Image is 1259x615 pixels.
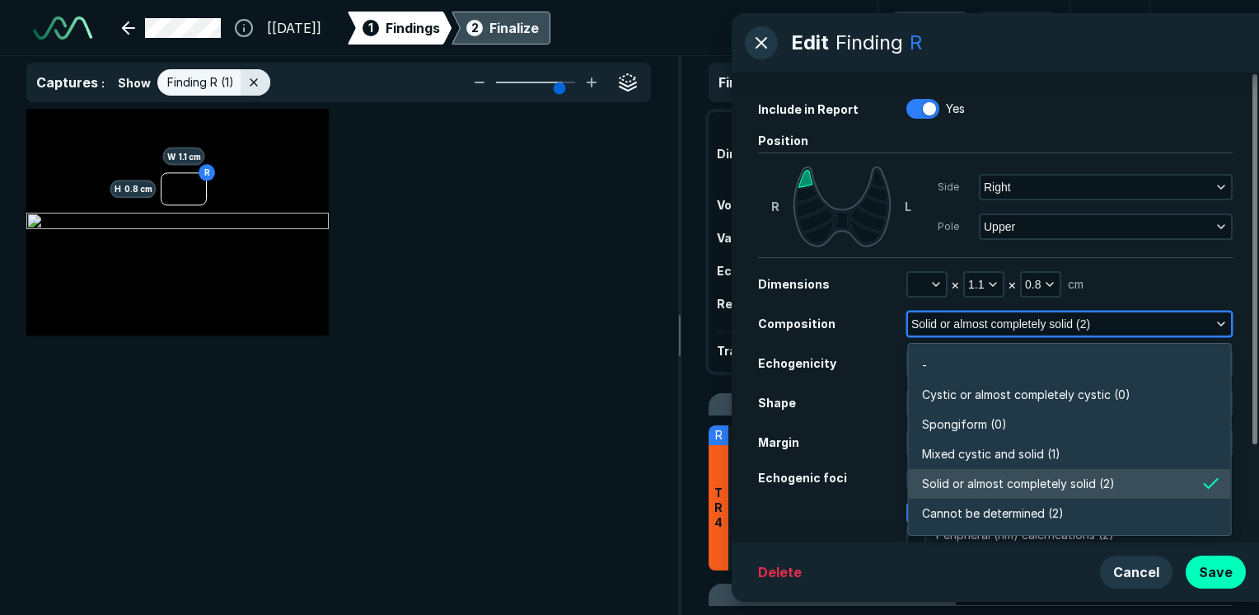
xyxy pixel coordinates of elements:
[968,275,984,293] span: 1.1
[758,317,835,331] span: Composition
[368,19,373,36] span: 1
[758,102,859,116] span: Include in Report
[922,415,1007,434] span: Spongiform (0)
[452,12,550,45] div: 2Finalize
[911,315,1090,333] span: Solid or almost completely solid (2)
[922,505,1064,523] span: Cannot be determined (2)
[167,73,234,92] span: Finding R (1)
[758,396,796,410] span: Shape
[1100,556,1172,589] button: Cancel
[946,100,965,118] span: Yes
[758,277,830,291] span: Dimensions
[984,178,1011,196] span: Right
[948,273,963,296] div: ×
[922,356,927,374] span: -
[1163,12,1233,45] button: avatar-name
[110,180,157,198] span: H 0.8 cm
[1186,556,1246,589] button: Save
[905,198,911,215] span: L
[922,475,1115,493] span: Solid or almost completely solid (2)
[922,445,1060,463] span: Mixed cystic and solid (1)
[771,198,779,215] span: R
[758,356,836,370] span: Echogenicity
[745,556,815,589] button: Delete
[118,74,151,92] span: Show
[922,386,1130,404] span: Cystic or almost completely cystic (0)
[163,147,205,165] span: W 1.1 cm
[386,18,440,38] span: Findings
[33,16,92,40] img: See-Mode Logo
[267,18,321,38] span: [[DATE]]
[938,180,959,195] span: Side
[892,12,969,45] button: Undo
[791,28,829,58] span: Edit
[758,134,808,148] span: Position
[758,435,799,449] span: Margin
[758,471,847,485] span: Echogenic foci
[938,219,959,234] span: Pole
[984,218,1015,236] span: Upper
[489,18,539,38] div: Finalize
[101,76,105,90] span: :
[36,74,98,91] span: Captures
[1004,273,1020,296] div: ×
[910,28,922,58] div: R
[1068,275,1083,293] span: cm
[26,10,99,46] a: See-Mode Logo
[348,12,452,45] div: 1Findings
[471,19,479,36] span: 2
[835,28,903,58] div: Finding
[979,12,1055,45] button: Redo
[1025,275,1041,293] span: 0.8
